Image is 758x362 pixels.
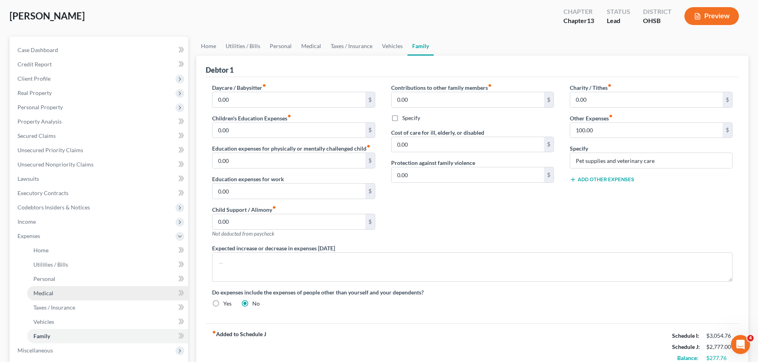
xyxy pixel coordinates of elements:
[365,123,375,138] div: $
[33,304,75,311] span: Taxes / Insurance
[27,286,188,300] a: Medical
[33,333,50,339] span: Family
[212,153,365,168] input: --
[33,261,68,268] span: Utilities / Bills
[11,114,188,129] a: Property Analysis
[706,332,733,340] div: $3,054.76
[212,230,274,237] span: Not deducted from paycheck
[563,7,594,16] div: Chapter
[587,17,594,24] span: 13
[262,83,266,87] i: fiber_manual_record
[10,10,85,21] span: [PERSON_NAME]
[18,347,53,354] span: Miscellaneous
[365,153,375,168] div: $
[18,61,52,68] span: Credit Report
[18,161,94,168] span: Unsecured Nonpriority Claims
[684,7,739,25] button: Preview
[407,37,434,56] a: Family
[18,190,68,196] span: Executory Contracts
[392,92,544,107] input: --
[212,123,365,138] input: --
[212,205,276,214] label: Child Support / Alimony
[221,37,265,56] a: Utilities / Bills
[212,144,370,153] label: Education expenses for physically or mentally challenged child
[747,335,754,341] span: 4
[643,7,672,16] div: District
[609,114,613,118] i: fiber_manual_record
[377,37,407,56] a: Vehicles
[18,75,51,82] span: Client Profile
[18,218,36,225] span: Income
[488,83,492,87] i: fiber_manual_record
[11,57,188,72] a: Credit Report
[27,243,188,257] a: Home
[563,16,594,25] div: Chapter
[196,37,221,56] a: Home
[672,332,699,339] strong: Schedule I:
[212,92,365,107] input: --
[27,315,188,329] a: Vehicles
[570,176,634,183] button: Add Other Expenses
[544,167,553,182] div: $
[33,247,49,254] span: Home
[33,318,54,325] span: Vehicles
[212,114,291,122] label: Children's Education Expenses
[544,92,553,107] div: $
[18,89,52,96] span: Real Property
[365,92,375,107] div: $
[18,175,39,182] span: Lawsuits
[11,157,188,172] a: Unsecured Nonpriority Claims
[607,7,630,16] div: Status
[27,300,188,315] a: Taxes / Insurance
[212,288,733,296] label: Do expenses include the expenses of people other than yourself and your dependents?
[27,329,188,343] a: Family
[11,172,188,186] a: Lawsuits
[18,46,58,53] span: Case Dashboard
[212,83,266,92] label: Daycare / Babysitter
[212,184,365,199] input: --
[366,144,370,148] i: fiber_manual_record
[607,16,630,25] div: Lead
[212,244,335,252] label: Expected increase or decrease in expenses [DATE]
[365,214,375,229] div: $
[18,232,40,239] span: Expenses
[265,37,296,56] a: Personal
[391,83,492,92] label: Contributions to other family members
[212,330,216,334] i: fiber_manual_record
[27,272,188,286] a: Personal
[11,186,188,200] a: Executory Contracts
[706,354,733,362] div: $277.76
[11,129,188,143] a: Secured Claims
[570,114,613,122] label: Other Expenses
[18,118,62,125] span: Property Analysis
[296,37,326,56] a: Medical
[391,128,484,137] label: Cost of care for ill, elderly, or disabled
[706,343,733,351] div: $2,777.00
[212,175,284,183] label: Education expenses for work
[570,153,732,168] input: Specify...
[391,159,475,167] label: Protection against family violence
[18,104,63,110] span: Personal Property
[544,137,553,152] div: $
[643,16,672,25] div: OHSB
[570,92,723,107] input: --
[212,214,365,229] input: --
[272,205,276,209] i: fiber_manual_record
[723,92,732,107] div: $
[677,354,698,361] strong: Balance:
[672,343,700,350] strong: Schedule J:
[18,132,56,139] span: Secured Claims
[570,144,588,153] label: Specify
[11,143,188,157] a: Unsecured Priority Claims
[608,83,612,87] i: fiber_manual_record
[33,275,55,282] span: Personal
[252,300,260,308] label: No
[27,257,188,272] a: Utilities / Bills
[723,123,732,138] div: $
[392,167,544,182] input: --
[18,147,83,153] span: Unsecured Priority Claims
[33,290,53,296] span: Medical
[392,137,544,152] input: --
[11,43,188,57] a: Case Dashboard
[402,114,420,122] label: Specify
